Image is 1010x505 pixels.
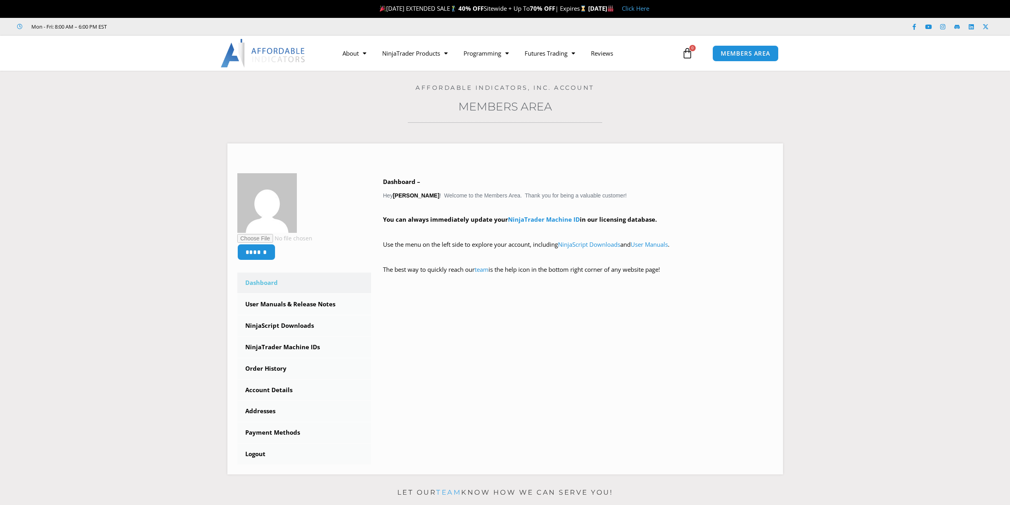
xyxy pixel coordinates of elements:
a: MEMBERS AREA [712,45,779,62]
strong: 40% OFF [458,4,484,12]
span: Mon - Fri: 8:00 AM – 6:00 PM EST [29,22,107,31]
p: The best way to quickly reach our is the help icon in the bottom right corner of any website page! [383,264,773,286]
a: team [475,265,489,273]
a: Logout [237,444,371,464]
div: Hey ! Welcome to the Members Area. Thank you for being a valuable customer! [383,176,773,286]
a: Click Here [622,4,649,12]
a: About [335,44,374,62]
img: ⌛ [580,6,586,12]
span: [DATE] EXTENDED SALE Sitewide + Up To | Expires [378,4,588,12]
iframe: Customer reviews powered by Trustpilot [118,23,237,31]
img: 🏌️‍♂️ [450,6,456,12]
img: 🏭 [608,6,614,12]
a: 0 [670,42,705,65]
a: Account Details [237,380,371,401]
a: NinjaScript Downloads [237,315,371,336]
strong: 70% OFF [530,4,555,12]
a: team [436,488,461,496]
span: 0 [689,45,696,51]
strong: [DATE] [588,4,614,12]
a: NinjaTrader Machine IDs [237,337,371,358]
a: Members Area [458,100,552,113]
a: Futures Trading [517,44,583,62]
img: 9307745ba071370ab2f14fdcf1de0e805a61e3da7feede444947d3021ea42a84 [237,173,297,233]
b: Dashboard – [383,178,420,186]
p: Let our know how we can serve you! [227,486,783,499]
strong: You can always immediately update your in our licensing database. [383,215,657,223]
a: Payment Methods [237,422,371,443]
a: Addresses [237,401,371,422]
a: NinjaScript Downloads [558,240,620,248]
a: Order History [237,358,371,379]
img: LogoAI | Affordable Indicators – NinjaTrader [221,39,306,68]
nav: Menu [335,44,680,62]
a: Dashboard [237,273,371,293]
a: NinjaTrader Products [374,44,456,62]
a: Programming [456,44,517,62]
nav: Account pages [237,273,371,464]
span: MEMBERS AREA [721,50,770,56]
a: Reviews [583,44,621,62]
img: 🎉 [380,6,386,12]
strong: [PERSON_NAME] [393,192,439,199]
a: User Manuals & Release Notes [237,294,371,315]
a: Affordable Indicators, Inc. Account [416,84,594,91]
a: User Manuals [631,240,668,248]
p: Use the menu on the left side to explore your account, including and . [383,239,773,261]
a: NinjaTrader Machine ID [508,215,580,223]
